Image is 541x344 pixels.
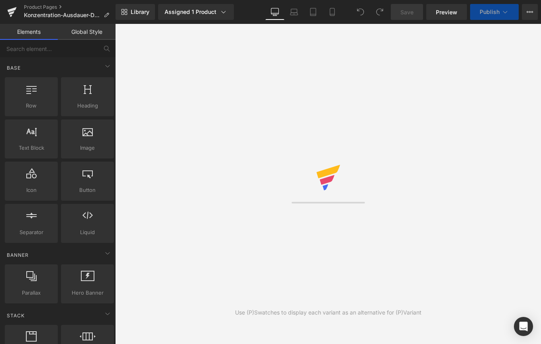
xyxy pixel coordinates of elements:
[522,4,538,20] button: More
[24,12,100,18] span: Konzentration-Ausdauer-Drops 26-7-1
[235,308,421,317] div: Use (P)Swatches to display each variant as an alternative for (P)Variant
[63,144,112,152] span: Image
[6,64,22,72] span: Base
[63,102,112,110] span: Heading
[7,228,55,236] span: Separator
[24,4,116,10] a: Product Pages
[131,8,149,16] span: Library
[470,4,519,20] button: Publish
[63,228,112,236] span: Liquid
[304,4,323,20] a: Tablet
[265,4,284,20] a: Desktop
[436,8,457,16] span: Preview
[323,4,342,20] a: Mobile
[284,4,304,20] a: Laptop
[58,24,116,40] a: Global Style
[165,8,227,16] div: Assigned 1 Product
[7,289,55,297] span: Parallax
[514,317,533,336] div: Open Intercom Messenger
[426,4,467,20] a: Preview
[116,4,155,20] a: New Library
[63,186,112,194] span: Button
[7,102,55,110] span: Row
[400,8,414,16] span: Save
[6,312,25,319] span: Stack
[7,186,55,194] span: Icon
[372,4,388,20] button: Redo
[353,4,369,20] button: Undo
[6,251,29,259] span: Banner
[63,289,112,297] span: Hero Banner
[480,9,500,15] span: Publish
[7,144,55,152] span: Text Block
